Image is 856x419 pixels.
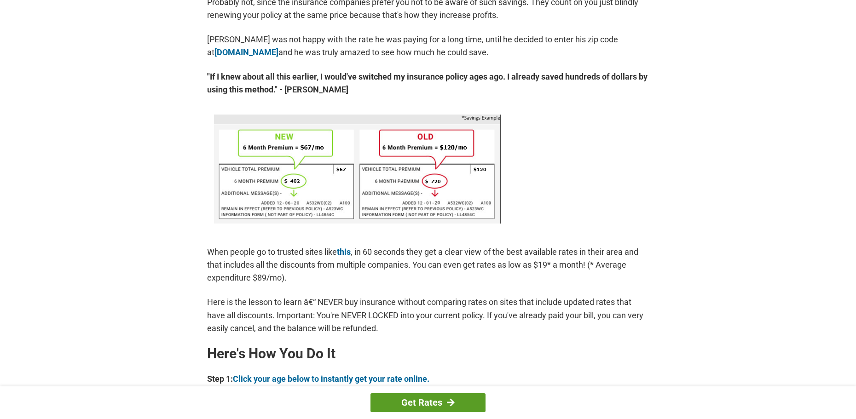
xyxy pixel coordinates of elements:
[207,70,649,96] strong: "If I knew about all this earlier, I would've switched my insurance policy ages ago. I already sa...
[370,393,486,412] a: Get Rates
[207,296,649,334] p: Here is the lesson to learn â€“ NEVER buy insurance without comparing rates on sites that include...
[207,246,649,284] p: When people go to trusted sites like , in 60 seconds they get a clear view of the best available ...
[337,247,351,257] a: this
[214,115,501,224] img: savings
[233,374,429,384] a: Click your age below to instantly get your rate online.
[207,346,649,361] h2: Here's How You Do It
[214,47,278,57] a: [DOMAIN_NAME]
[207,33,649,59] p: [PERSON_NAME] was not happy with the rate he was paying for a long time, until he decided to ente...
[207,374,233,384] b: Step 1:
